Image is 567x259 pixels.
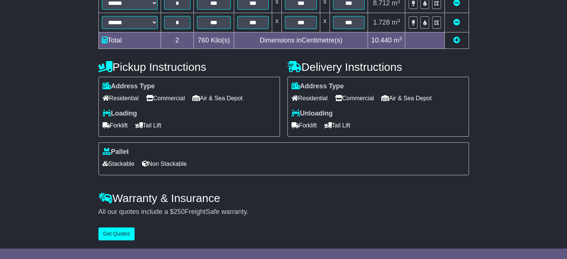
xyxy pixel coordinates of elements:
[292,110,333,118] label: Unloading
[103,110,137,118] label: Loading
[381,92,432,104] span: Air & Sea Depot
[135,120,161,131] span: Tail Lift
[98,61,280,73] h4: Pickup Instructions
[146,92,185,104] span: Commercial
[272,13,282,32] td: x
[198,37,209,44] span: 760
[103,158,135,170] span: Stackable
[161,32,193,49] td: 2
[103,82,155,91] label: Address Type
[453,19,460,26] a: Remove this item
[292,82,344,91] label: Address Type
[174,208,185,215] span: 250
[320,13,330,32] td: x
[399,36,402,41] sup: 3
[103,92,139,104] span: Residential
[397,18,400,23] sup: 3
[192,92,243,104] span: Air & Sea Depot
[324,120,350,131] span: Tail Lift
[292,120,317,131] span: Forklift
[335,92,374,104] span: Commercial
[98,192,469,204] h4: Warranty & Insurance
[371,37,392,44] span: 10.440
[234,32,368,49] td: Dimensions in Centimetre(s)
[193,32,234,49] td: Kilo(s)
[453,37,460,44] a: Add new item
[103,120,128,131] span: Forklift
[394,37,402,44] span: m
[373,19,390,26] span: 1.728
[103,148,129,156] label: Pallet
[287,61,469,73] h4: Delivery Instructions
[292,92,328,104] span: Residential
[98,32,161,49] td: Total
[142,158,187,170] span: Non Stackable
[98,208,469,216] div: All our quotes include a $ FreightSafe warranty.
[392,19,400,26] span: m
[98,227,135,240] button: Get Quotes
